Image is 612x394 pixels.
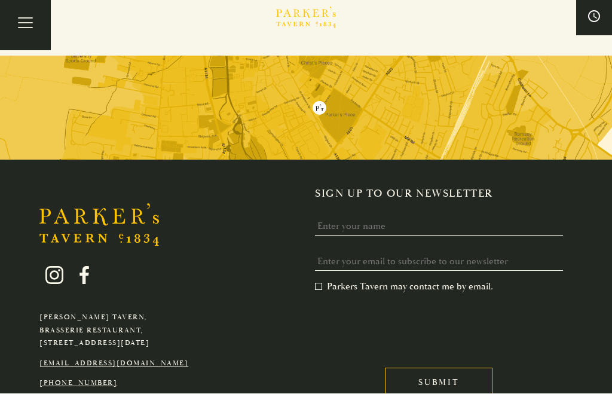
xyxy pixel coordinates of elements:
[315,253,563,271] input: Enter your email to subscribe to our newsletter
[315,188,573,201] h2: Sign up to our newsletter
[315,281,493,293] label: Parkers Tavern may contact me by email.
[315,218,563,236] input: Enter your name
[315,303,497,349] iframe: reCAPTCHA
[39,379,117,388] a: [PHONE_NUMBER]
[39,359,188,368] a: [EMAIL_ADDRESS][DOMAIN_NAME]
[39,311,188,350] p: [PERSON_NAME] Tavern, Brasserie Restaurant, [STREET_ADDRESS][DATE]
